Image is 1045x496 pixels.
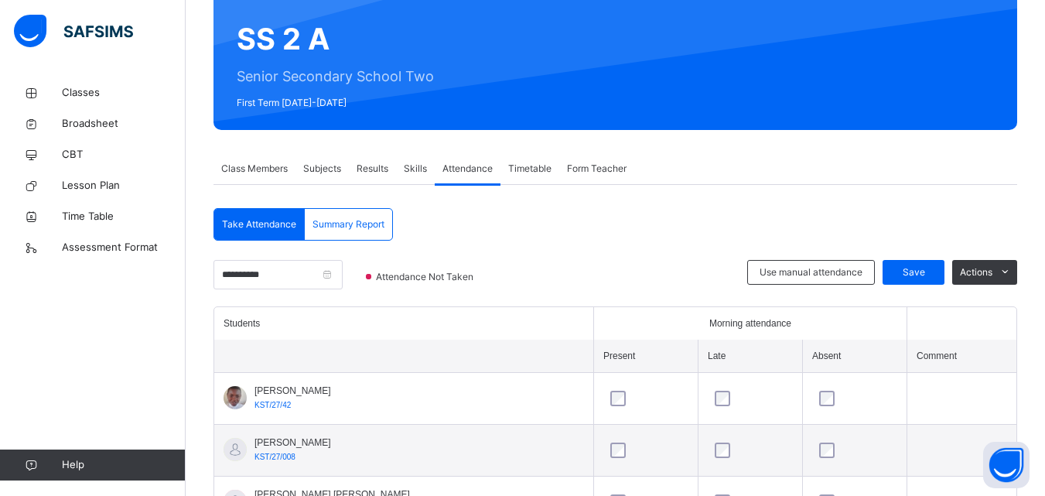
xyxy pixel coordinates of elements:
span: Skills [404,162,427,176]
span: Help [62,457,185,473]
span: Class Members [221,162,288,176]
span: Morning attendance [709,316,791,330]
span: Lesson Plan [62,178,186,193]
span: Broadsheet [62,116,186,132]
span: [PERSON_NAME] [254,436,331,450]
span: Take Attendance [222,217,296,231]
span: Results [357,162,388,176]
span: [PERSON_NAME] [254,384,331,398]
span: Attendance [442,162,493,176]
span: Use manual attendance [760,265,862,279]
span: KST/27/42 [254,401,291,409]
span: Subjects [303,162,341,176]
th: Late [698,340,802,373]
th: Absent [802,340,907,373]
span: CBT [62,147,186,162]
button: Open asap [983,442,1030,488]
span: Time Table [62,209,186,224]
span: Classes [62,85,186,101]
span: Summary Report [312,217,384,231]
th: Students [214,307,593,340]
span: Form Teacher [567,162,627,176]
img: safsims [14,15,133,47]
span: Timetable [508,162,552,176]
span: KST/27/008 [254,453,295,461]
span: Attendance Not Taken [374,270,478,284]
span: Save [894,265,933,279]
th: Present [593,340,698,373]
span: Assessment Format [62,240,186,255]
th: Comment [907,340,1016,373]
span: Actions [960,265,992,279]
